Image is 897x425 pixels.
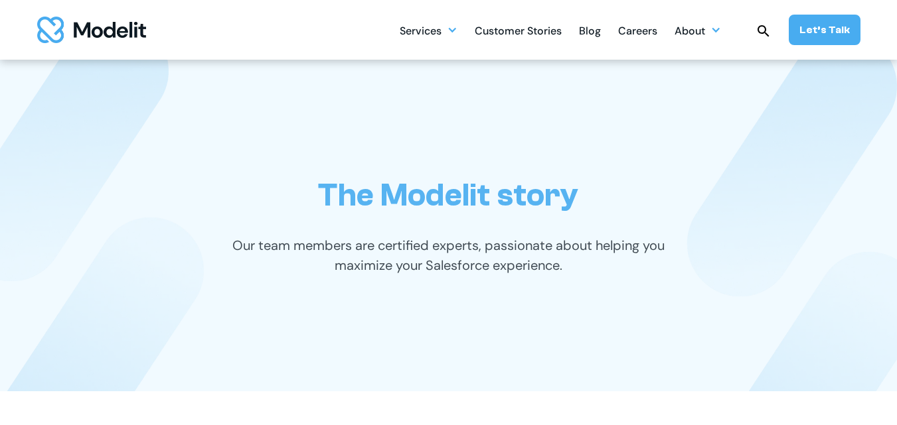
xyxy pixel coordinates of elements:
[675,17,721,43] div: About
[475,17,562,43] a: Customer Stories
[37,17,146,43] img: modelit logo
[579,17,601,43] a: Blog
[400,19,442,45] div: Services
[579,19,601,45] div: Blog
[618,19,657,45] div: Careers
[789,15,860,45] a: Let’s Talk
[220,235,678,275] p: Our team members are certified experts, passionate about helping you maximize your Salesforce exp...
[37,17,146,43] a: home
[318,176,578,214] h1: The Modelit story
[400,17,457,43] div: Services
[675,19,705,45] div: About
[475,19,562,45] div: Customer Stories
[799,23,850,37] div: Let’s Talk
[618,17,657,43] a: Careers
